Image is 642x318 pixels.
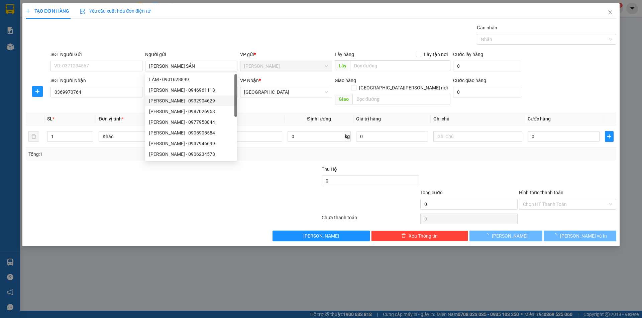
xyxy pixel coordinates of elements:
div: LÂM - 0937946699 [145,138,237,149]
button: [PERSON_NAME] [469,231,542,241]
div: Chưa thanh toán [321,214,420,226]
span: [PERSON_NAME] và In [560,232,607,240]
button: plus [32,86,43,97]
span: close [608,10,613,15]
div: LÂM - 0946961113 [145,85,237,95]
div: [PERSON_NAME] - 0946961113 [149,86,233,94]
span: Giao [335,94,352,104]
div: [PERSON_NAME] - 0987026953 [149,108,233,115]
button: deleteXóa Thông tin [371,231,468,241]
input: Cước lấy hàng [453,61,521,71]
span: Lấy tận nơi [421,51,450,58]
span: Lấy [335,60,350,71]
div: [PERSON_NAME] - 0906234578 [149,150,233,158]
div: LÂM - 0901628899 [149,76,233,83]
div: Người gửi [145,51,237,58]
div: Tổng: 1 [28,150,248,158]
button: [PERSON_NAME] và In [544,231,616,241]
div: LÂM - 0901628899 [145,74,237,85]
span: loading [485,233,492,238]
span: Thu Hộ [322,167,337,172]
input: VD: Bàn, Ghế [193,131,282,142]
label: Hình thức thanh toán [519,190,563,195]
img: icon [80,9,85,14]
label: Cước giao hàng [453,78,486,83]
div: LÂM - 0905905584 [145,127,237,138]
label: Gán nhãn [477,25,497,30]
div: LÂM - 0987026953 [145,106,237,117]
div: VP gửi [240,51,332,58]
span: kg [344,131,351,142]
span: VP Nhận [240,78,259,83]
th: Ghi chú [431,112,525,125]
span: Tổng cước [420,190,442,195]
span: SL [47,116,52,121]
div: [PERSON_NAME] - 0905905584 [149,129,233,136]
div: THANH LÂM - 0977958844 [145,117,237,127]
div: LÂM - 0932904629 [145,95,237,106]
label: Cước lấy hàng [453,52,483,57]
span: [PERSON_NAME] [492,232,528,240]
span: Giao hàng [335,78,356,83]
span: Khác [103,131,184,141]
div: [PERSON_NAME] - 0932904629 [149,97,233,104]
div: [PERSON_NAME] - 0977958844 [149,118,233,126]
input: Dọc đường [352,94,450,104]
input: 0 [356,131,428,142]
span: Cước hàng [528,116,551,121]
span: Giá trị hàng [356,116,381,121]
span: Yêu cầu xuất hóa đơn điện tử [80,8,150,14]
div: TÙNG LÂM - 0906234578 [145,149,237,160]
span: [GEOGRAPHIC_DATA][PERSON_NAME] nơi [356,84,450,91]
span: [PERSON_NAME] [303,232,339,240]
div: SĐT Người Gửi [50,51,142,58]
button: [PERSON_NAME] [273,231,370,241]
input: Dọc đường [350,60,450,71]
span: SÀI GÒN [244,87,328,97]
span: plus [605,134,613,139]
span: Xóa Thông tin [409,232,438,240]
button: plus [605,131,614,142]
span: TẠO ĐƠN HÀNG [26,8,69,14]
div: [PERSON_NAME] - 0937946699 [149,140,233,147]
span: Đơn vị tính [99,116,124,121]
button: Close [601,3,620,22]
span: delete [401,233,406,239]
button: delete [28,131,39,142]
span: TAM QUAN [244,61,328,71]
div: SĐT Người Nhận [50,77,142,84]
span: Lấy hàng [335,52,354,57]
input: Cước giao hàng [453,87,521,97]
span: Định lượng [307,116,331,121]
span: plus [26,9,30,13]
span: plus [32,89,42,94]
span: loading [553,233,560,238]
input: Ghi Chú [433,131,522,142]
